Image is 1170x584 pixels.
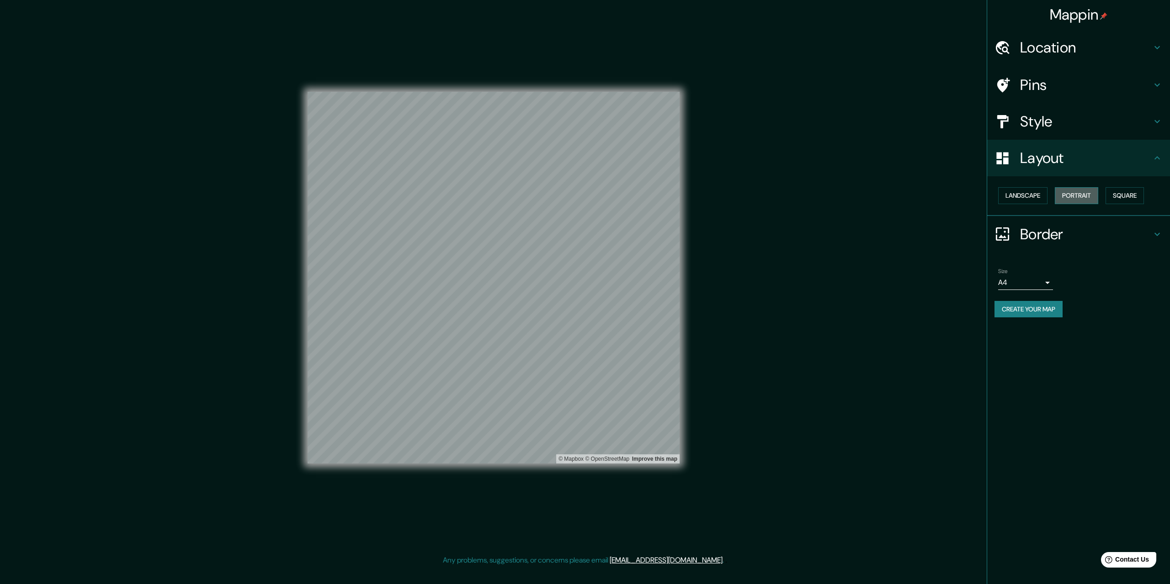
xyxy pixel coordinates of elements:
[558,456,584,462] a: Mapbox
[987,103,1170,140] div: Style
[724,555,725,566] div: .
[1020,149,1152,167] h4: Layout
[632,456,677,462] a: Map feedback
[998,267,1008,275] label: Size
[308,92,680,463] canvas: Map
[610,555,723,565] a: [EMAIL_ADDRESS][DOMAIN_NAME]
[1106,187,1144,204] button: Square
[1055,187,1098,204] button: Portrait
[998,275,1053,290] div: A4
[725,555,727,566] div: .
[443,555,724,566] p: Any problems, suggestions, or concerns please email .
[1020,225,1152,243] h4: Border
[998,187,1048,204] button: Landscape
[987,216,1170,253] div: Border
[987,67,1170,103] div: Pins
[1089,548,1160,574] iframe: Help widget launcher
[1050,5,1108,24] h4: Mappin
[987,29,1170,66] div: Location
[987,140,1170,176] div: Layout
[585,456,629,462] a: OpenStreetMap
[994,301,1063,318] button: Create your map
[1020,112,1152,131] h4: Style
[1020,76,1152,94] h4: Pins
[1020,38,1152,57] h4: Location
[1100,12,1107,20] img: pin-icon.png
